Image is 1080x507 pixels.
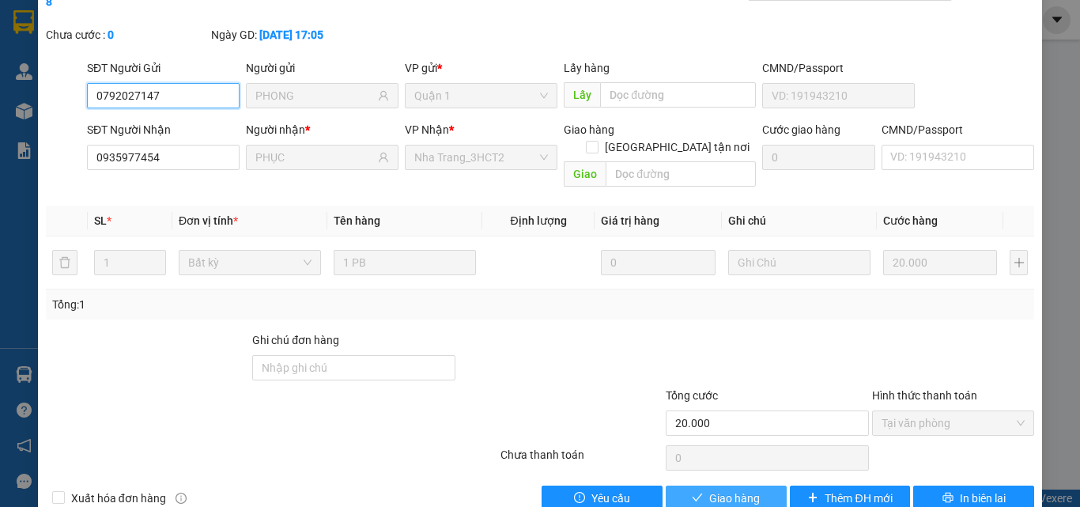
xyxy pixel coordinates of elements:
span: Thêm ĐH mới [825,490,892,507]
span: Giao hàng [709,490,760,507]
input: Ghi chú đơn hàng [252,355,455,380]
b: Phương Nam Express [20,102,87,204]
span: Bất kỳ [188,251,312,274]
input: 0 [883,250,997,275]
li: (c) 2017 [133,75,217,95]
div: Chưa cước : [46,26,208,44]
input: Tên người nhận [255,149,375,166]
input: Dọc đường [606,161,756,187]
span: VP Nhận [405,123,449,136]
span: Tổng cước [666,389,718,402]
input: Ghi Chú [728,250,870,275]
span: Lấy hàng [564,62,610,74]
div: VP gửi [405,59,557,77]
span: In biên lai [960,490,1006,507]
span: Nha Trang_3HCT2 [414,146,548,169]
span: check [692,492,703,505]
input: VD: Bàn, Ghế [334,250,476,275]
th: Ghi chú [722,206,877,236]
div: CMND/Passport [882,121,1034,138]
span: Lấy [564,82,600,108]
span: SL [94,214,107,227]
img: logo.jpg [172,20,210,58]
span: Tên hàng [334,214,380,227]
div: SĐT Người Gửi [87,59,240,77]
div: CMND/Passport [762,59,915,77]
span: info-circle [176,493,187,504]
div: Người gửi [246,59,398,77]
span: Giao hàng [564,123,614,136]
span: printer [942,492,953,505]
div: SĐT Người Nhận [87,121,240,138]
label: Cước giao hàng [762,123,840,136]
b: [DOMAIN_NAME] [133,60,217,73]
span: Giá trị hàng [601,214,659,227]
span: Cước hàng [883,214,938,227]
label: Hình thức thanh toán [872,389,977,402]
div: Ngày GD: [211,26,373,44]
span: Tại văn phòng [882,411,1025,435]
input: VD: 191943210 [762,83,915,108]
div: Chưa thanh toán [499,446,664,474]
input: Tên người gửi [255,87,375,104]
button: plus [1010,250,1028,275]
span: plus [807,492,818,505]
input: Cước giao hàng [762,145,875,170]
button: delete [52,250,77,275]
b: [DATE] 17:05 [259,28,323,41]
b: 0 [108,28,114,41]
span: exclamation-circle [574,492,585,505]
span: Xuất hóa đơn hàng [65,490,172,507]
span: Đơn vị tính [179,214,238,227]
div: Người nhận [246,121,398,138]
span: Giao [564,161,606,187]
span: user [378,90,389,101]
div: Tổng: 1 [52,296,418,313]
input: Dọc đường [600,82,756,108]
b: Gửi khách hàng [97,23,157,97]
span: Định lượng [510,214,566,227]
span: Yêu cầu [591,490,630,507]
label: Ghi chú đơn hàng [252,334,339,346]
input: 0 [601,250,715,275]
span: Quận 1 [414,84,548,108]
span: user [378,152,389,163]
span: [GEOGRAPHIC_DATA] tận nơi [599,138,756,156]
